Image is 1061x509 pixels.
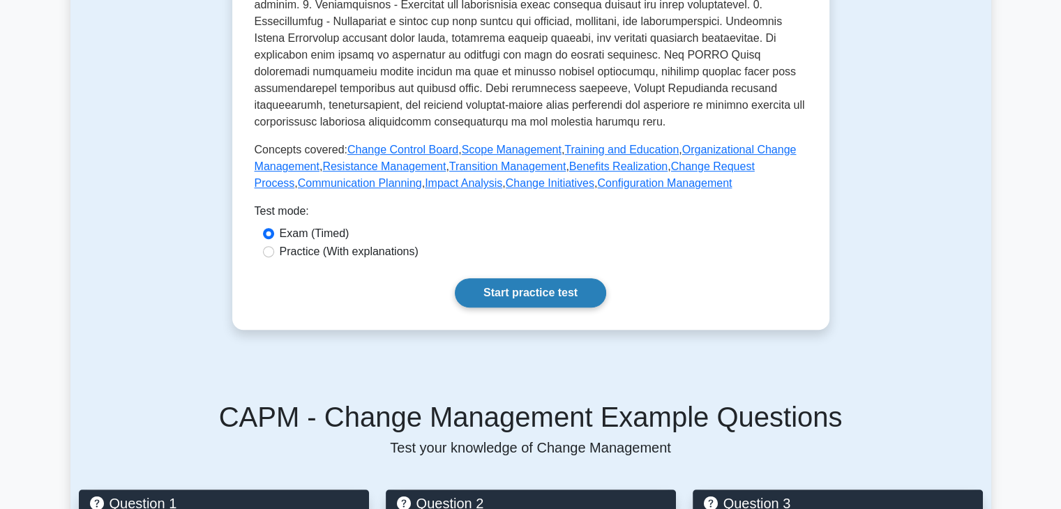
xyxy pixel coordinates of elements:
label: Exam (Timed) [280,225,349,242]
a: Configuration Management [597,177,732,189]
a: Transition Management [449,160,566,172]
a: Scope Management [462,144,562,155]
a: Communication Planning [298,177,422,189]
div: Test mode: [255,203,807,225]
a: Start practice test [455,278,606,307]
a: Training and Education [564,144,679,155]
a: Change Initiatives [506,177,594,189]
p: Test your knowledge of Change Management [79,439,983,456]
p: Concepts covered: , , , , , , , , , , , [255,142,807,192]
a: Change Control Board [347,144,458,155]
a: Organizational Change Management [255,144,797,172]
a: Impact Analysis [425,177,502,189]
label: Practice (With explanations) [280,243,419,260]
h5: CAPM - Change Management Example Questions [79,400,983,434]
a: Resistance Management [322,160,446,172]
a: Benefits Realization [569,160,668,172]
